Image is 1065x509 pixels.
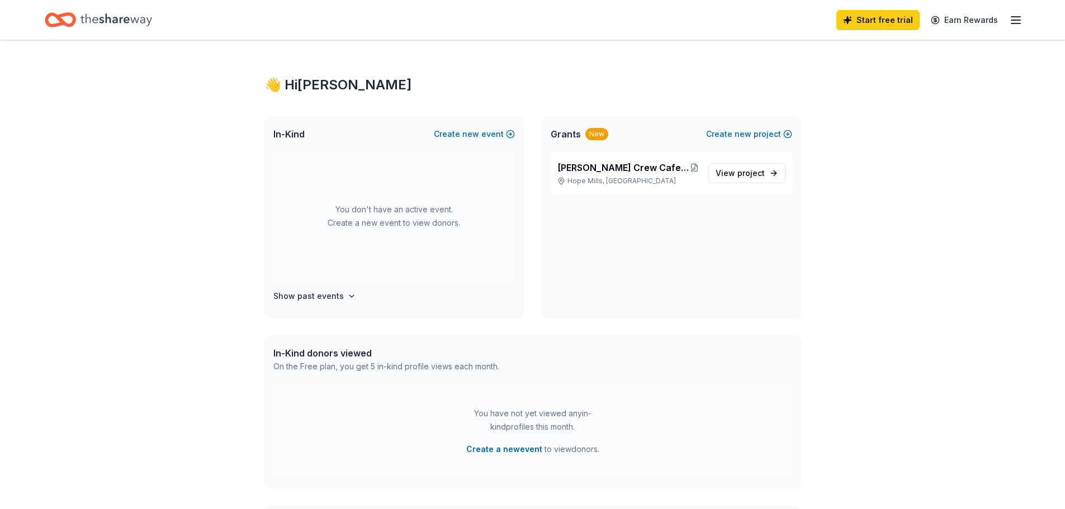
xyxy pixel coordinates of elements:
[466,443,599,456] span: to view donors .
[585,128,608,140] div: New
[706,127,792,141] button: Createnewproject
[462,127,479,141] span: new
[557,161,690,174] span: [PERSON_NAME] Crew Cafe and General Store at [GEOGRAPHIC_DATA]
[463,407,603,434] div: You have not yet viewed any in-kind profiles this month.
[45,7,152,33] a: Home
[273,152,515,280] div: You don't have an active event. Create a new event to view donors.
[836,10,920,30] a: Start free trial
[273,346,499,360] div: In-Kind donors viewed
[708,163,785,183] a: View project
[434,127,515,141] button: Createnewevent
[716,167,765,180] span: View
[924,10,1005,30] a: Earn Rewards
[466,443,542,456] button: Create a newevent
[735,127,751,141] span: new
[273,127,305,141] span: In-Kind
[273,360,499,373] div: On the Free plan, you get 5 in-kind profile views each month.
[264,76,801,94] div: 👋 Hi [PERSON_NAME]
[273,289,344,303] h4: Show past events
[551,127,581,141] span: Grants
[557,177,699,185] p: Hope Mills, [GEOGRAPHIC_DATA]
[737,168,765,178] span: project
[273,289,356,303] button: Show past events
